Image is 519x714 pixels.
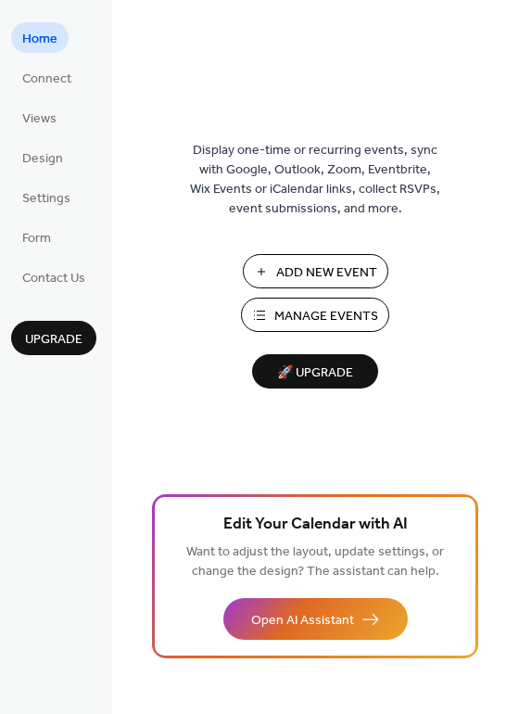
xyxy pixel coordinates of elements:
[252,354,378,389] button: 🚀 Upgrade
[11,182,82,212] a: Settings
[274,307,378,326] span: Manage Events
[251,611,354,631] span: Open AI Assistant
[22,269,85,288] span: Contact Us
[22,229,51,249] span: Form
[276,263,377,283] span: Add New Event
[241,298,389,332] button: Manage Events
[22,70,71,89] span: Connect
[223,598,408,640] button: Open AI Assistant
[11,261,96,292] a: Contact Us
[190,141,440,219] span: Display one-time or recurring events, sync with Google, Outlook, Zoom, Eventbrite, Wix Events or ...
[22,149,63,169] span: Design
[186,540,444,584] span: Want to adjust the layout, update settings, or change the design? The assistant can help.
[11,142,74,172] a: Design
[11,222,62,252] a: Form
[11,62,82,93] a: Connect
[22,189,70,209] span: Settings
[22,109,57,129] span: Views
[25,330,82,350] span: Upgrade
[11,321,96,355] button: Upgrade
[223,512,408,538] span: Edit Your Calendar with AI
[11,22,69,53] a: Home
[22,30,57,49] span: Home
[11,102,68,133] a: Views
[243,254,388,288] button: Add New Event
[263,361,367,386] span: 🚀 Upgrade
